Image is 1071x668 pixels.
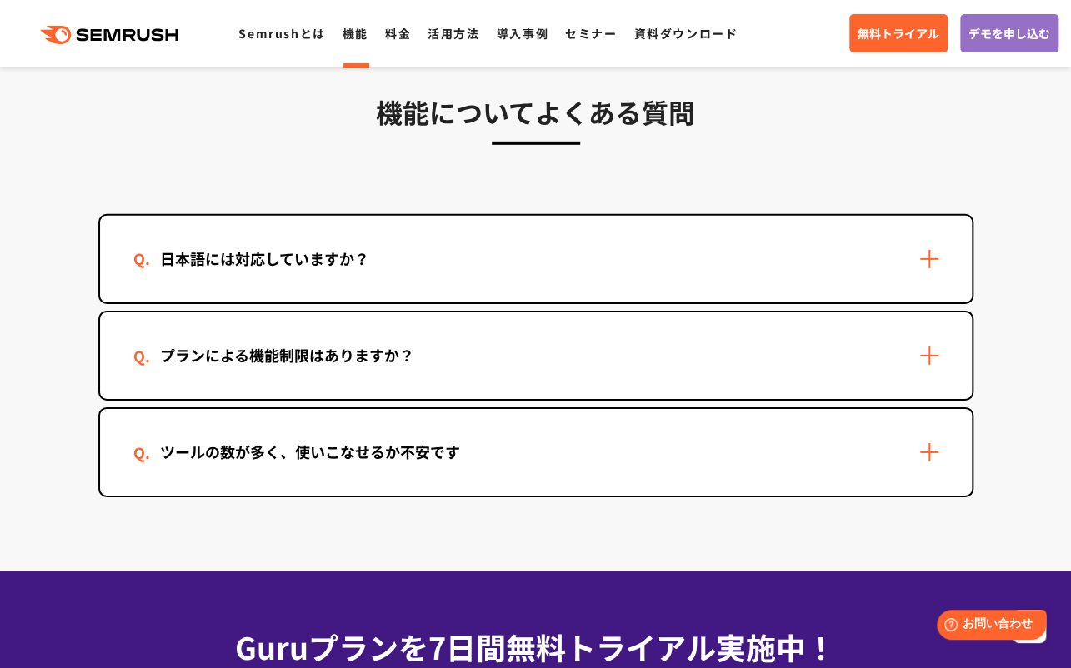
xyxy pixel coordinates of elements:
[858,24,939,42] span: 無料トライアル
[633,25,738,42] a: 資料ダウンロード
[133,440,487,464] div: ツールの数が多く、使いこなせるか不安です
[923,603,1053,650] iframe: Help widget launcher
[98,91,973,132] h3: 機能についてよくある質問
[238,25,325,42] a: Semrushとは
[133,343,441,367] div: プランによる機能制限はありますか？
[385,25,411,42] a: 料金
[849,14,948,52] a: 無料トライアル
[133,247,396,271] div: 日本語には対応していますか？
[497,25,548,42] a: 導入事例
[565,25,617,42] a: セミナー
[506,625,836,668] span: 無料トライアル実施中！
[968,24,1050,42] span: デモを申し込む
[428,25,479,42] a: 活用方法
[960,14,1058,52] a: デモを申し込む
[343,25,368,42] a: 機能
